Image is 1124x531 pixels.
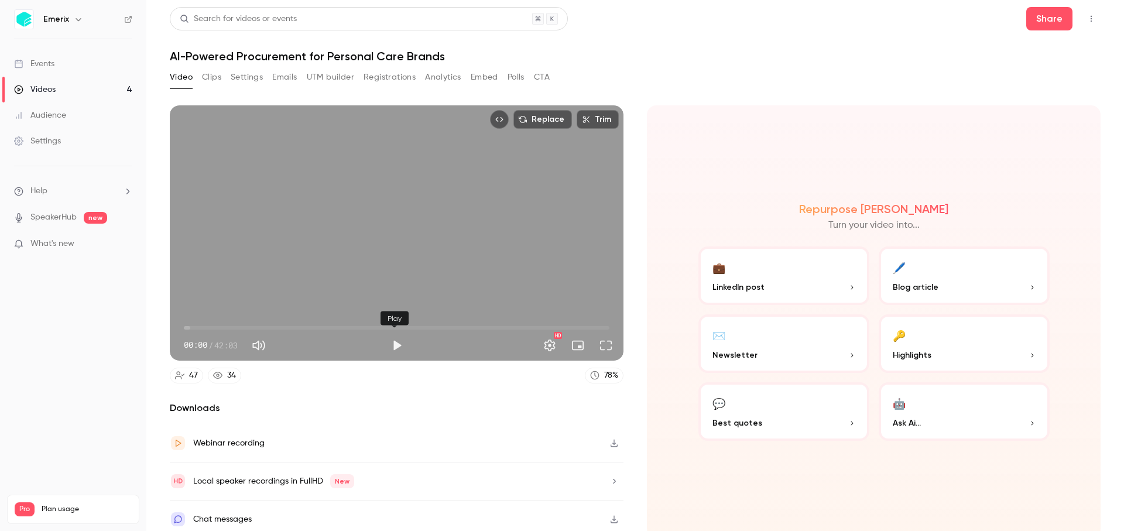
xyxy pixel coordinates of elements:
button: Mute [247,334,270,357]
span: / [208,339,213,351]
span: Best quotes [712,417,762,429]
button: ✉️Newsletter [698,314,869,373]
div: Chat messages [193,512,252,526]
div: 🔑 [893,326,906,344]
button: Embed video [490,110,509,129]
button: Analytics [425,68,461,87]
iframe: Noticeable Trigger [118,239,132,249]
div: Videos [14,84,56,95]
span: Ask Ai... [893,417,921,429]
button: Top Bar Actions [1082,9,1101,28]
div: 34 [227,369,236,382]
h2: Repurpose [PERSON_NAME] [799,202,948,216]
div: ✉️ [712,326,725,344]
div: Play [381,311,409,326]
div: 💬 [712,394,725,412]
button: Settings [538,334,561,357]
a: 78% [585,368,623,383]
span: Highlights [893,349,931,361]
span: Newsletter [712,349,758,361]
button: Turn on miniplayer [566,334,590,357]
div: Settings [14,135,61,147]
span: Pro [15,502,35,516]
div: Audience [14,109,66,121]
a: 47 [170,368,203,383]
div: 🖊️ [893,258,906,276]
button: Trim [577,110,619,129]
button: 💼LinkedIn post [698,246,869,305]
li: help-dropdown-opener [14,185,132,197]
span: 42:03 [214,339,238,351]
button: Full screen [594,334,618,357]
button: 💬Best quotes [698,382,869,441]
button: Clips [202,68,221,87]
button: Polls [508,68,525,87]
span: LinkedIn post [712,281,765,293]
button: UTM builder [307,68,354,87]
div: 🤖 [893,394,906,412]
div: 00:00 [184,339,238,351]
button: Replace [513,110,572,129]
div: 47 [189,369,198,382]
button: Video [170,68,193,87]
h6: Emerix [43,13,69,25]
h2: Downloads [170,401,623,415]
div: Events [14,58,54,70]
h1: AI-Powered Procurement for Personal Care Brands [170,49,1101,63]
span: Help [30,185,47,197]
span: Blog article [893,281,938,293]
div: Local speaker recordings in FullHD [193,474,354,488]
button: Emails [272,68,297,87]
a: SpeakerHub [30,211,77,224]
img: Emerix [15,10,33,29]
div: Webinar recording [193,436,265,450]
button: CTA [534,68,550,87]
div: 78 % [604,369,618,382]
button: 🖊️Blog article [879,246,1050,305]
div: Search for videos or events [180,13,297,25]
span: New [330,474,354,488]
div: HD [554,332,562,339]
button: Registrations [364,68,416,87]
div: 💼 [712,258,725,276]
button: 🤖Ask Ai... [879,382,1050,441]
span: Plan usage [42,505,132,514]
a: 34 [208,368,241,383]
button: Embed [471,68,498,87]
span: What's new [30,238,74,250]
span: new [84,212,107,224]
button: 🔑Highlights [879,314,1050,373]
button: Share [1026,7,1072,30]
p: Turn your video into... [828,218,920,232]
button: Play [385,334,409,357]
button: Settings [231,68,263,87]
span: 00:00 [184,339,207,351]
